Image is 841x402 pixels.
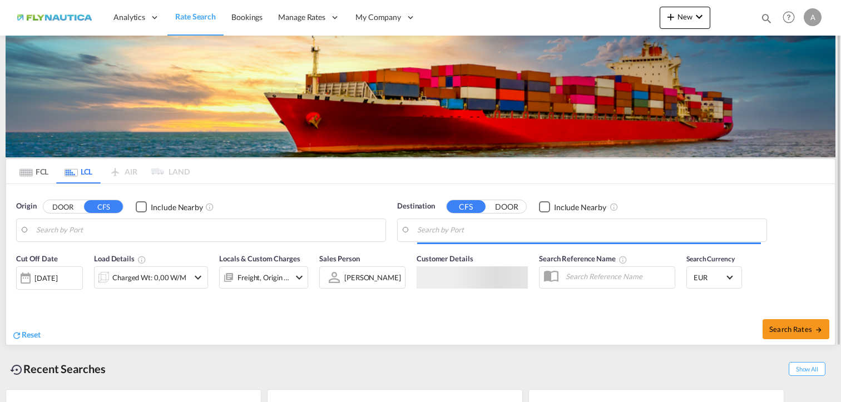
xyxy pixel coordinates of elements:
md-icon: Unchecked: Ignores neighbouring ports when fetching rates.Checked : Includes neighbouring ports w... [610,202,619,211]
md-select: Select Currency: € EUREuro [692,269,736,285]
div: Help [779,8,804,28]
div: Origin DOOR CFS Checkbox No InkUnchecked: Ignores neighbouring ports when fetching rates.Checked ... [6,184,835,345]
img: LCL+%26+FCL+BACKGROUND.png [6,36,835,157]
div: A [804,8,822,26]
md-icon: Unchecked: Ignores neighbouring ports when fetching rates.Checked : Includes neighbouring ports w... [205,202,214,211]
md-tab-item: FCL [12,159,56,183]
span: Customer Details [417,254,473,263]
span: Search Rates [769,325,823,334]
button: CFS [447,200,486,213]
span: Cut Off Date [16,254,58,263]
span: Load Details [94,254,146,263]
md-icon: icon-backup-restore [10,363,23,376]
span: Destination [397,201,435,212]
span: Rate Search [175,12,216,21]
span: Help [779,8,798,27]
md-datepicker: Select [16,288,24,303]
img: dbeec6a0202a11f0ab01a7e422f9ff92.png [17,5,92,30]
md-icon: icon-chevron-down [692,10,706,23]
span: Search Currency [686,255,735,263]
md-icon: icon-refresh [12,330,22,340]
input: Search Reference Name [560,268,675,285]
div: Include Nearby [151,202,203,213]
div: Include Nearby [554,202,606,213]
div: Recent Searches [6,356,110,381]
md-tab-item: LCL [56,159,101,183]
md-checkbox: Checkbox No Ink [136,201,203,212]
div: icon-magnify [760,12,773,29]
input: Search by Port [417,222,761,239]
span: My Company [355,12,401,23]
div: Freight Origin Destination [238,270,290,285]
span: Show All [789,362,825,376]
md-icon: Your search will be saved by the below given name [619,255,627,264]
span: EUR [694,272,725,282]
span: Origin [16,201,36,212]
div: [DATE] [16,266,83,290]
button: DOOR [487,200,526,213]
div: [PERSON_NAME] [344,273,401,282]
span: Reset [22,330,41,339]
span: Bookings [231,12,263,22]
span: Search Reference Name [539,254,627,263]
span: Analytics [113,12,145,23]
button: icon-plus 400-fgNewicon-chevron-down [660,7,710,29]
div: icon-refreshReset [12,329,41,341]
md-checkbox: Checkbox No Ink [539,201,606,212]
button: Search Ratesicon-arrow-right [763,319,829,339]
md-icon: Chargeable Weight [137,255,146,264]
button: CFS [84,200,123,213]
md-pagination-wrapper: Use the left and right arrow keys to navigate between tabs [12,159,190,183]
md-icon: icon-plus 400-fg [664,10,677,23]
span: Sales Person [319,254,360,263]
button: DOOR [43,200,82,213]
div: [DATE] [34,273,57,283]
md-icon: icon-magnify [760,12,773,24]
div: Charged Wt: 0,00 W/M [112,270,186,285]
span: Locals & Custom Charges [219,254,300,263]
span: New [664,12,706,21]
md-icon: icon-chevron-down [191,271,205,284]
md-icon: icon-arrow-right [815,326,823,334]
input: Search by Port [36,222,380,239]
md-icon: icon-chevron-down [293,271,306,284]
md-select: Sales Person: Alina Iskaev [343,269,402,285]
div: Freight Origin Destinationicon-chevron-down [219,266,308,289]
div: Charged Wt: 0,00 W/Micon-chevron-down [94,266,208,289]
span: Manage Rates [278,12,325,23]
